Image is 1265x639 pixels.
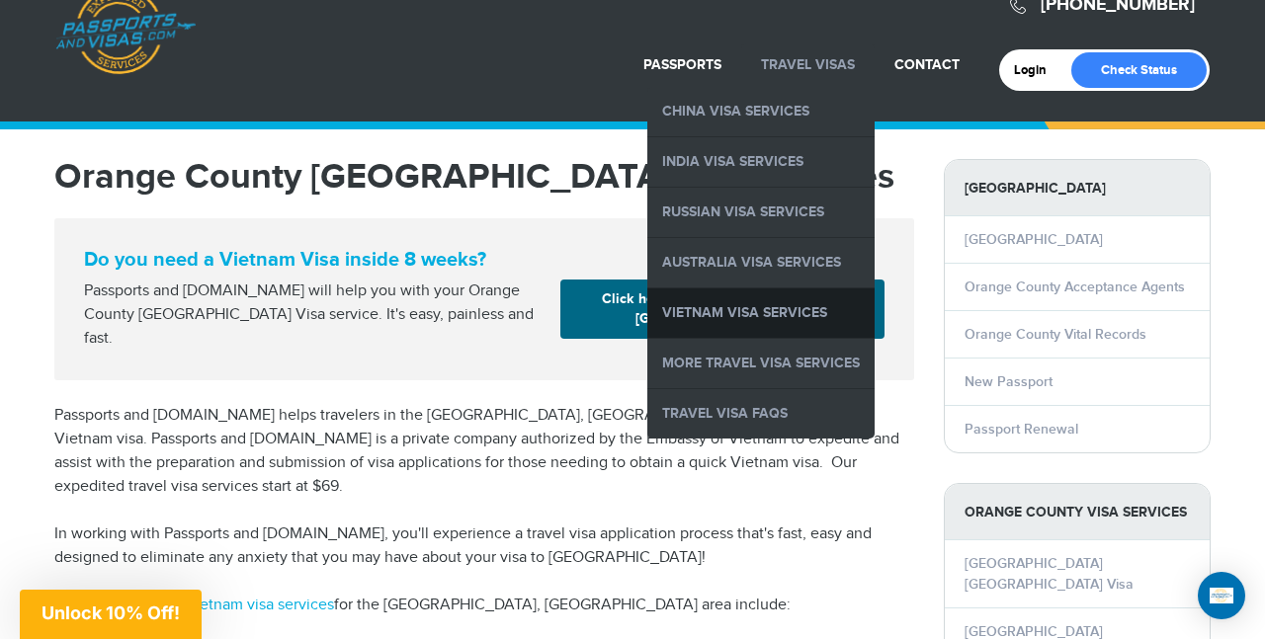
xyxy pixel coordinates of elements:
a: Passport Renewal [965,421,1078,438]
a: [GEOGRAPHIC_DATA] [GEOGRAPHIC_DATA] Visa [965,555,1134,593]
div: Open Intercom Messenger [1198,572,1245,619]
a: Travel Visas [761,56,855,73]
a: Australia Visa Services [647,238,875,287]
strong: Do you need a Vietnam Visa inside 8 weeks? [84,248,885,272]
a: New Passport [965,373,1053,390]
div: Passports and [DOMAIN_NAME] will help you with your Orange County [GEOGRAPHIC_DATA] Visa service.... [76,280,552,351]
a: Contact [894,56,960,73]
a: Login [1014,62,1060,78]
a: Click here to Get Your Orange County [GEOGRAPHIC_DATA] Visa [560,280,885,339]
a: Passports [643,56,721,73]
a: More Travel Visa Services [647,339,875,388]
a: Vietnam visa services [185,596,334,614]
a: [GEOGRAPHIC_DATA] [965,231,1103,248]
span: Unlock 10% Off! [42,602,180,623]
a: India Visa Services [647,137,875,187]
a: Vietnam Visa Services [647,288,875,338]
strong: Orange County Visa Services [945,484,1210,540]
strong: [GEOGRAPHIC_DATA] [945,160,1210,216]
a: Travel Visa FAQs [647,389,875,439]
a: Orange County Acceptance Agents [965,279,1185,295]
h1: Orange County [GEOGRAPHIC_DATA] Visa Services [54,159,914,195]
a: Russian Visa Services [647,188,875,237]
a: Orange County Vital Records [965,326,1146,343]
p: Passports and [DOMAIN_NAME] helps travelers in the [GEOGRAPHIC_DATA], [GEOGRAPHIC_DATA] area with... [54,404,914,499]
a: China Visa Services [647,87,875,136]
div: Unlock 10% Off! [20,590,202,639]
p: The benefits of our for the [GEOGRAPHIC_DATA], [GEOGRAPHIC_DATA] area include: [54,594,914,617]
a: Check Status [1071,52,1207,88]
p: In working with Passports and [DOMAIN_NAME], you'll experience a travel visa application process ... [54,522,914,570]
